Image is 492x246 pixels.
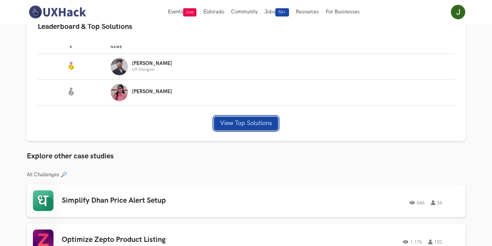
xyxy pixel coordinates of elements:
[38,40,455,105] table: Leaderboard
[183,8,196,16] span: Live
[403,239,422,244] span: 1.17k
[70,45,72,49] span: #
[409,200,425,205] span: 646
[67,62,75,70] img: Gold Medal
[428,239,442,244] span: 102
[451,5,465,19] img: Your profile pic
[27,16,466,37] button: Leaderboard & Top Solutions
[27,152,466,161] h3: Explore other case studies
[111,84,128,101] img: Profile photo
[27,184,466,217] a: Simplify Dhan Price Alert Setup64636
[67,88,75,96] img: Silver Medal
[27,37,466,141] div: Leaderboard & Top Solutions
[62,235,256,244] h3: Optimize Zepto Product Listing
[27,5,88,19] img: UXHack-logo.png
[132,67,172,72] p: UX Designer
[27,172,466,178] h3: All Challenges 🔎
[62,196,256,205] h3: Simplify Dhan Price Alert Setup
[214,116,278,130] button: View Top Solutions
[275,8,289,16] span: 50+
[132,61,172,66] p: [PERSON_NAME]
[132,89,172,94] p: [PERSON_NAME]
[111,58,128,75] img: Profile photo
[38,22,132,31] span: Leaderboard & Top Solutions
[111,45,122,49] span: Name
[431,200,442,205] span: 36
